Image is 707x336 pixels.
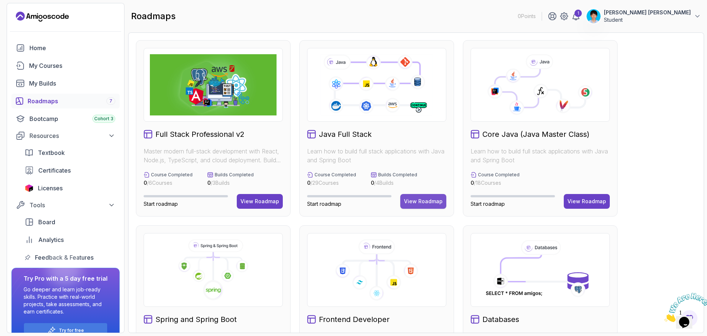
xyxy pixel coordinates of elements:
[3,3,6,9] span: 1
[144,147,283,164] p: Master modern full-stack development with React, Node.js, TypeScript, and cloud deployment. Build...
[471,201,505,207] span: Start roadmap
[16,11,69,22] a: Landing page
[38,148,65,157] span: Textbook
[38,166,71,175] span: Certificates
[20,181,120,195] a: licenses
[564,194,610,209] button: View Roadmap
[29,61,115,70] div: My Courses
[11,94,120,108] a: roadmaps
[314,172,356,178] p: Course Completed
[518,13,536,20] p: 0 Points
[38,184,63,193] span: Licenses
[478,172,520,178] p: Course Completed
[371,179,417,187] p: / 4 Builds
[11,58,120,73] a: courses
[11,129,120,142] button: Resources
[11,111,120,126] a: bootcamp
[11,41,120,55] a: home
[307,201,341,207] span: Start roadmap
[59,328,84,333] a: Try for free
[307,179,356,187] p: / 29 Courses
[237,194,283,209] button: View Roadmap
[586,9,701,24] button: user profile image[PERSON_NAME] [PERSON_NAME]Student
[471,179,520,187] p: / 18 Courses
[400,194,446,209] button: View Roadmap
[29,114,115,123] div: Bootcamp
[661,290,707,325] iframe: chat widget
[482,129,590,139] h2: Core Java (Java Master Class)
[144,179,193,187] p: / 6 Courses
[94,116,113,122] span: Cohort 3
[571,12,580,21] a: 1
[155,129,245,139] h2: Full Stack Professional v2
[11,76,120,91] a: builds
[604,16,691,24] p: Student
[150,54,277,115] img: Full Stack Professional v2
[319,129,372,139] h2: Java Full Stack
[29,79,115,88] div: My Builds
[20,215,120,229] a: board
[567,198,606,205] div: View Roadmap
[471,180,474,186] span: 0
[144,180,147,186] span: 0
[587,9,601,23] img: user profile image
[144,201,178,207] span: Start roadmap
[38,218,55,226] span: Board
[207,179,254,187] p: / 3 Builds
[109,98,112,104] span: 7
[371,180,374,186] span: 0
[28,97,115,105] div: Roadmaps
[307,147,446,164] p: Learn how to build full stack applications with Java and Spring Boot
[240,198,279,205] div: View Roadmap
[319,314,390,325] h2: Frontend Developer
[207,180,211,186] span: 0
[20,232,120,247] a: analytics
[3,3,49,32] img: Chat attention grabber
[131,10,176,22] h2: roadmaps
[25,184,34,192] img: jetbrains icon
[307,180,310,186] span: 0
[604,9,691,16] p: [PERSON_NAME] [PERSON_NAME]
[471,147,610,164] p: Learn how to build full stack applications with Java and Spring Boot
[29,201,115,209] div: Tools
[20,163,120,178] a: certificates
[11,198,120,212] button: Tools
[215,172,254,178] p: Builds Completed
[29,44,115,52] div: Home
[155,314,237,325] h2: Spring and Spring Boot
[35,253,94,262] span: Feedback & Features
[24,286,108,315] p: Go deeper and learn job-ready skills. Practice with real-world projects, take assessments, and ea...
[20,250,120,265] a: feedback
[482,314,519,325] h2: Databases
[38,235,64,244] span: Analytics
[574,10,582,17] div: 1
[151,172,193,178] p: Course Completed
[20,145,120,160] a: textbook
[378,172,417,178] p: Builds Completed
[29,131,115,140] div: Resources
[404,198,443,205] div: View Roadmap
